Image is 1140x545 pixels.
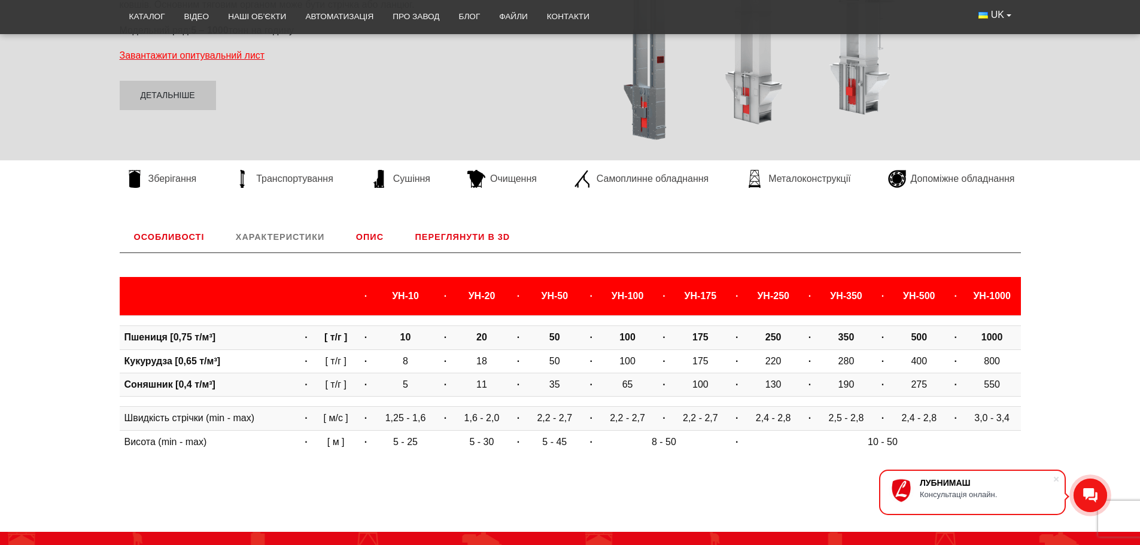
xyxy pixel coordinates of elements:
[227,170,339,188] a: Транспортування
[120,407,299,430] td: Швидкість стрічки (min - max)
[476,332,487,342] b: 20
[342,221,398,252] a: Опис
[757,291,789,301] b: УН-250
[373,430,437,453] td: 5 - 25
[537,4,599,30] a: Контакти
[744,373,802,396] td: 130
[256,172,333,185] span: Транспортування
[221,221,339,252] a: Характеристики
[978,12,988,19] img: Українська
[364,379,367,389] strong: ·
[599,373,656,396] td: 65
[817,373,875,396] td: 190
[973,291,1010,301] b: УН-1000
[526,407,583,430] td: 2,2 - 2,7
[392,291,419,301] b: УН-10
[735,291,738,301] strong: ·
[882,170,1021,188] a: Допоміжне обладнання
[808,291,811,301] strong: ·
[599,430,729,453] td: 8 - 50
[517,291,519,301] strong: ·
[963,349,1021,373] td: 800
[890,349,948,373] td: 400
[120,170,203,188] a: Зберігання
[453,373,510,396] td: 11
[218,4,296,30] a: Наші об’єкти
[981,332,1003,342] b: 1000
[296,4,383,30] a: Автоматизація
[526,430,583,453] td: 5 - 45
[568,170,715,188] a: Самоплинне обладнання
[449,4,490,30] a: Блог
[120,50,265,60] span: Завантажити опитувальний лист
[589,413,592,423] strong: ·
[881,332,884,342] strong: ·
[954,379,956,389] strong: ·
[314,430,358,453] td: [ м ]
[890,373,948,396] td: 275
[881,413,884,423] strong: ·
[685,291,717,301] b: УН-175
[490,172,537,185] span: Очищення
[589,356,592,366] strong: ·
[175,4,219,30] a: Відео
[830,291,862,301] b: УН-350
[672,373,729,396] td: 100
[314,349,358,373] td: [ т/г ]
[662,291,665,301] strong: ·
[148,172,197,185] span: Зберігання
[954,291,956,301] strong: ·
[881,356,884,366] strong: ·
[490,4,537,30] a: Файли
[740,170,856,188] a: Металоконструкції
[619,332,636,342] b: 100
[364,291,367,301] strong: ·
[612,291,644,301] b: УН-100
[517,437,519,447] strong: ·
[124,332,216,342] b: Пшениця [0,75 т/м³]
[954,332,956,342] strong: ·
[373,407,437,430] td: 1,25 - 1,6
[744,430,1020,453] td: 10 - 50
[541,291,568,301] b: УН-50
[517,413,519,423] strong: ·
[469,291,495,301] b: УН-20
[920,490,1053,499] div: Консультація онлайн.
[124,379,215,389] b: Соняшник [0,4 т/м³]
[444,356,446,366] strong: ·
[589,332,592,342] strong: ·
[599,349,656,373] td: 100
[672,407,729,430] td: 2,2 - 2,7
[744,407,802,430] td: 2,4 - 2,8
[453,407,510,430] td: 1,6 - 2,0
[662,332,665,342] strong: ·
[692,332,709,342] b: 175
[597,172,709,185] span: Самоплинне обладнання
[364,332,367,342] strong: ·
[599,407,656,430] td: 2,2 - 2,7
[744,349,802,373] td: 220
[124,356,221,366] b: Кукурудза [0,65 т/м³]
[305,437,307,447] strong: ·
[364,170,436,188] a: Сушіння
[444,291,446,301] strong: ·
[305,332,307,342] strong: ·
[373,349,437,373] td: 8
[911,332,927,342] b: 500
[589,437,592,447] strong: ·
[517,379,519,389] strong: ·
[191,25,228,35] strong: 5 – 1000
[963,373,1021,396] td: 550
[305,356,307,366] strong: ·
[672,349,729,373] td: 175
[808,379,811,389] strong: ·
[808,413,811,423] strong: ·
[393,172,430,185] span: Сушіння
[768,172,850,185] span: Металоконструкції
[400,332,411,342] b: 10
[549,332,560,342] b: 50
[324,332,348,342] b: [ т/г ]
[401,221,525,252] a: Переглянути в 3D
[444,379,446,389] strong: ·
[765,332,782,342] b: 250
